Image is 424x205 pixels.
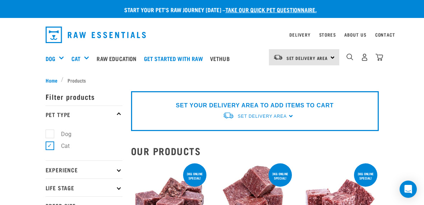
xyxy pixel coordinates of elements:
[289,33,310,36] a: Delivery
[344,33,366,36] a: About Us
[346,53,353,60] img: home-icon-1@2x.png
[225,8,317,11] a: take our quick pet questionnaire.
[50,130,74,139] label: Dog
[131,145,379,157] h2: Our Products
[46,76,61,84] a: Home
[142,44,208,73] a: Get started with Raw
[46,76,379,84] nav: breadcrumbs
[223,112,234,119] img: van-moving.png
[354,168,377,183] div: 3kg online special!
[208,44,235,73] a: Vethub
[50,141,73,150] label: Cat
[400,181,417,198] div: Open Intercom Messenger
[95,44,142,73] a: Raw Education
[46,54,55,63] a: Dog
[46,106,122,124] p: Pet Type
[40,24,385,46] nav: dropdown navigation
[286,57,328,59] span: Set Delivery Area
[46,88,122,106] p: Filter products
[269,168,292,183] div: 3kg online special!
[183,168,206,183] div: 3kg online special!
[319,33,336,36] a: Stores
[375,33,395,36] a: Contact
[46,76,57,84] span: Home
[176,101,334,110] p: SET YOUR DELIVERY AREA TO ADD ITEMS TO CART
[238,114,286,119] span: Set Delivery Area
[46,27,146,43] img: Raw Essentials Logo
[46,160,122,178] p: Experience
[361,53,368,61] img: user.png
[273,54,283,61] img: van-moving.png
[71,54,80,63] a: Cat
[46,178,122,196] p: Life Stage
[376,53,383,61] img: home-icon@2x.png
